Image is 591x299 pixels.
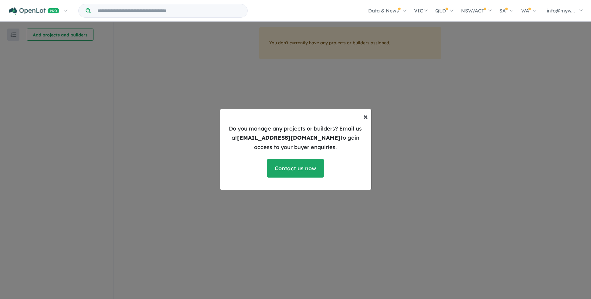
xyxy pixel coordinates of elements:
[237,134,341,141] b: [EMAIL_ADDRESS][DOMAIN_NAME]
[92,4,246,17] input: Try estate name, suburb, builder or developer
[225,124,366,152] p: Do you manage any projects or builders? Email us at to gain access to your buyer enquiries.
[364,111,368,122] span: ×
[267,159,324,178] a: Contact us now
[9,7,59,15] img: Openlot PRO Logo White
[547,8,575,14] span: info@myw...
